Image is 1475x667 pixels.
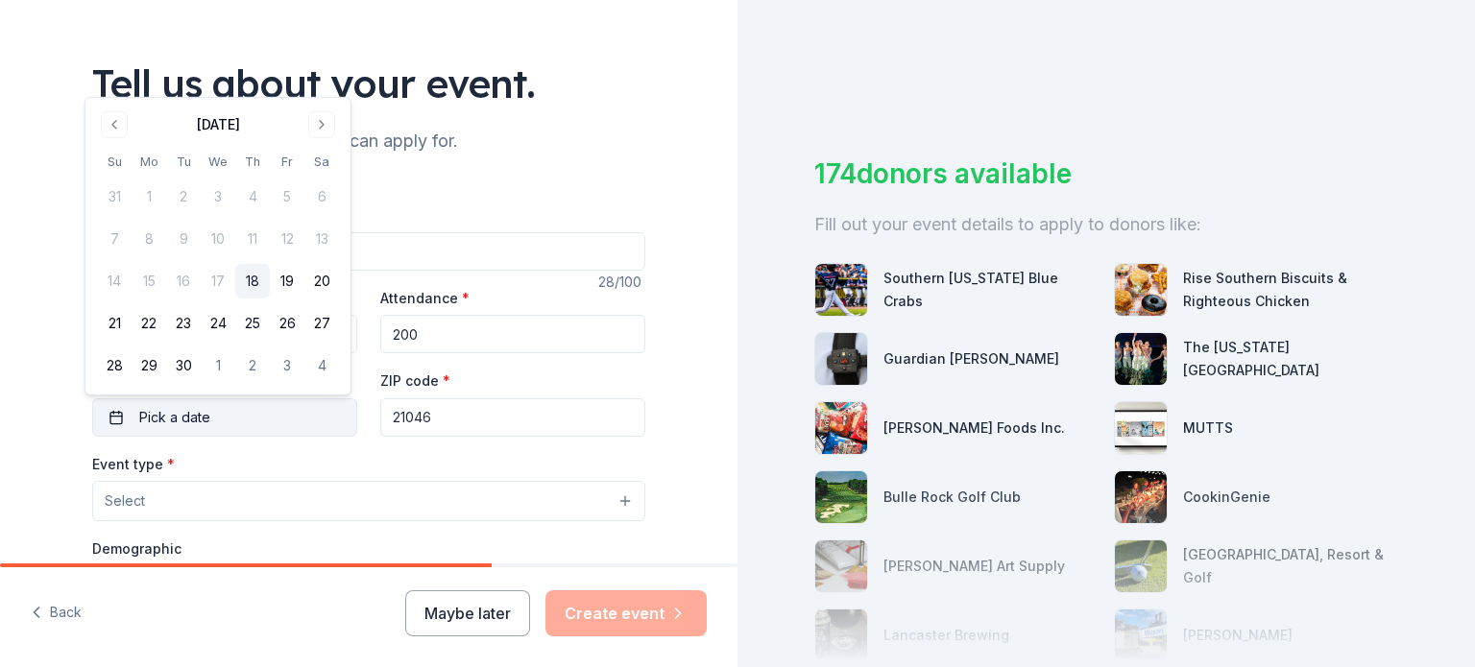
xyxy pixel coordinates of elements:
[166,348,201,383] button: 30
[132,306,166,341] button: 22
[166,152,201,172] th: Tuesday
[92,126,645,156] div: We'll find in-kind donations you can apply for.
[380,398,645,437] input: 12345 (U.S. only)
[166,306,201,341] button: 23
[97,152,132,172] th: Sunday
[814,154,1398,194] div: 174 donors available
[201,306,235,341] button: 24
[304,306,339,341] button: 27
[92,455,175,474] label: Event type
[97,306,132,341] button: 21
[235,152,270,172] th: Thursday
[883,347,1059,370] div: Guardian [PERSON_NAME]
[97,348,132,383] button: 28
[92,232,645,271] input: Spring Fundraiser
[270,264,304,298] button: 19
[92,539,181,559] label: Demographic
[380,371,450,391] label: ZIP code
[304,152,339,172] th: Saturday
[132,152,166,172] th: Monday
[598,271,645,294] div: 28 /100
[814,209,1398,240] div: Fill out your event details to apply to donors like:
[1115,402,1167,454] img: photo for MUTTS
[1183,267,1398,313] div: Rise Southern Biscuits & Righteous Chicken
[815,264,867,316] img: photo for Southern Maryland Blue Crabs
[304,264,339,298] button: 20
[197,113,240,136] div: [DATE]
[815,333,867,385] img: photo for Guardian Angel Device
[1115,333,1167,385] img: photo for The Maryland Theatre
[1183,417,1233,440] div: MUTTS
[235,306,270,341] button: 25
[883,267,1099,313] div: Southern [US_STATE] Blue Crabs
[270,152,304,172] th: Friday
[92,481,645,521] button: Select
[1183,336,1398,382] div: The [US_STATE][GEOGRAPHIC_DATA]
[235,264,270,298] button: 18
[92,398,357,437] button: Pick a date
[139,406,210,429] span: Pick a date
[815,402,867,454] img: photo for Herr Foods Inc.
[101,111,128,138] button: Go to previous month
[883,417,1065,440] div: [PERSON_NAME] Foods Inc.
[92,57,645,110] div: Tell us about your event.
[380,315,645,353] input: 20
[235,348,270,383] button: 2
[270,348,304,383] button: 3
[308,111,335,138] button: Go to next month
[304,348,339,383] button: 4
[132,348,166,383] button: 29
[105,489,145,512] span: Select
[31,593,82,633] button: Back
[380,289,470,308] label: Attendance
[405,590,530,636] button: Maybe later
[201,348,235,383] button: 1
[1115,264,1167,316] img: photo for Rise Southern Biscuits & Righteous Chicken
[201,152,235,172] th: Wednesday
[270,306,304,341] button: 26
